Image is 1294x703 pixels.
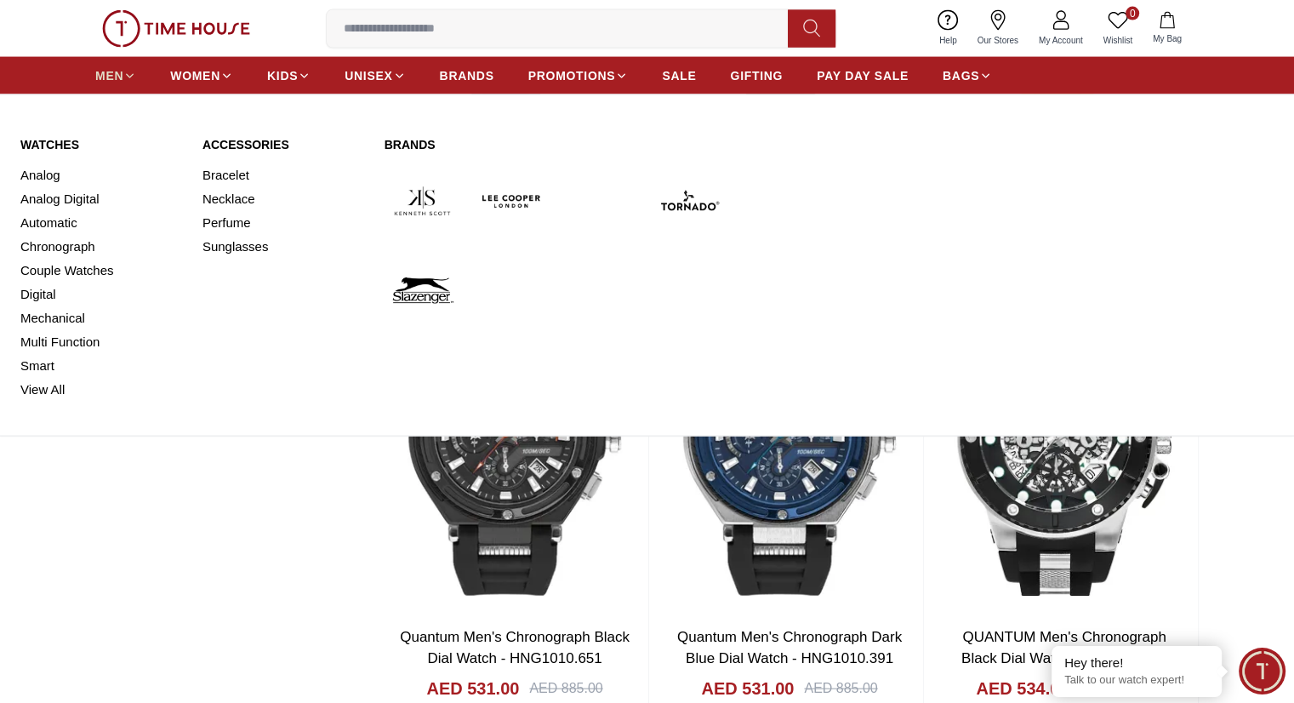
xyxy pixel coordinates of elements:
span: Help [932,34,964,47]
div: Chat Widget [1239,648,1285,694]
a: Our Stores [967,7,1029,50]
a: Analog Digital [20,187,182,211]
img: Quantum Men's Chronograph Black Dial Watch - HNG1010.651 [381,261,648,613]
a: Automatic [20,211,182,235]
a: Analog [20,163,182,187]
p: Talk to our watch expert! [1064,673,1209,688]
span: MEN [95,67,123,84]
a: Digital [20,283,182,306]
a: PROMOTIONS [528,60,629,91]
a: Watches [20,136,182,153]
a: View All [20,378,182,402]
a: UNISEX [345,60,405,91]
a: PAY DAY SALE [817,60,909,91]
a: KIDS [267,60,311,91]
a: Necklace [202,187,364,211]
img: Slazenger [385,253,460,329]
a: Sunglasses [202,235,364,259]
h4: AED 531.00 [701,677,794,700]
a: WOMEN [170,60,233,91]
img: ... [102,10,250,48]
button: My Bag [1143,9,1192,49]
span: Our Stores [971,34,1025,47]
a: SALE [662,60,696,91]
span: WOMEN [170,67,220,84]
img: Kenneth Scott [385,163,460,239]
a: BAGS [943,60,992,91]
span: GIFTING [730,67,783,84]
a: Chronograph [20,235,182,259]
a: Help [929,7,967,50]
span: 0 [1126,7,1139,20]
img: QUANTUM Men's Chronograph Black Dial Watch - HNG535.351 [931,261,1198,613]
img: Lee Cooper [474,163,550,239]
a: BRANDS [440,60,494,91]
span: KIDS [267,67,298,84]
a: Multi Function [20,330,182,354]
a: Perfume [202,211,364,235]
span: UNISEX [345,67,392,84]
span: Wishlist [1097,34,1139,47]
h4: AED 534.00 [976,677,1069,700]
h4: AED 531.00 [426,677,519,700]
span: SALE [662,67,696,84]
a: Bracelet [202,163,364,187]
span: PROMOTIONS [528,67,616,84]
a: Quantum Men's Chronograph Black Dial Watch - HNG1010.651 [400,629,630,667]
span: BRANDS [440,67,494,84]
img: Quantum [563,163,639,239]
span: PAY DAY SALE [817,67,909,84]
a: 0Wishlist [1093,7,1143,50]
div: AED 885.00 [529,678,602,699]
span: My Bag [1146,32,1189,45]
a: Quantum Men's Chronograph Dark Blue Dial Watch - HNG1010.391 [677,629,902,667]
a: QUANTUM Men's Chronograph Black Dial Watch - HNG535.351 [961,629,1167,667]
span: My Account [1032,34,1090,47]
div: AED 885.00 [804,678,877,699]
a: GIFTING [730,60,783,91]
a: Brands [385,136,728,153]
img: Tornado [652,163,727,239]
span: BAGS [943,67,979,84]
a: Accessories [202,136,364,153]
div: Hey there! [1064,654,1209,672]
a: Smart [20,354,182,378]
a: Mechanical [20,306,182,330]
a: MEN [95,60,136,91]
img: Quantum Men's Chronograph Dark Blue Dial Watch - HNG1010.391 [656,261,923,613]
a: Couple Watches [20,259,182,283]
